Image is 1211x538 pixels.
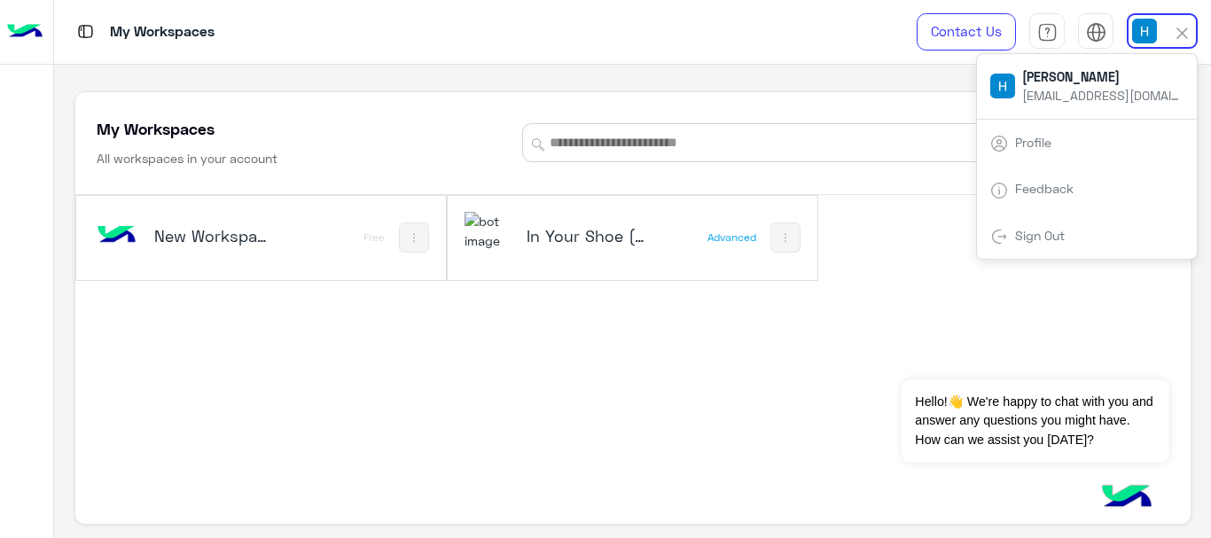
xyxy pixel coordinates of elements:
img: close [1172,23,1192,43]
img: userImage [1132,19,1157,43]
div: Advanced [707,230,756,245]
span: [PERSON_NAME] [1022,67,1182,86]
a: Profile [1015,135,1051,150]
img: tab [990,182,1008,199]
h5: My Workspaces [97,118,215,139]
img: tab [990,135,1008,152]
h5: In Your Shoe (IYS) [527,225,648,246]
div: Free [363,230,385,245]
h5: New Workspace 1 [154,225,276,246]
a: tab [1029,13,1065,51]
img: bot image [92,212,140,260]
img: tab [74,20,97,43]
span: [EMAIL_ADDRESS][DOMAIN_NAME] [1022,86,1182,105]
img: hulul-logo.png [1096,467,1158,529]
a: Contact Us [917,13,1016,51]
span: Hello!👋 We're happy to chat with you and answer any questions you might have. How can we assist y... [902,379,1168,463]
h6: All workspaces in your account [97,150,277,168]
img: tab [1037,22,1058,43]
img: 923305001092802 [465,212,512,250]
img: tab [990,228,1008,246]
p: My Workspaces [110,20,215,44]
img: Logo [7,13,43,51]
img: tab [1086,22,1106,43]
a: Feedback [1015,181,1074,196]
a: Sign Out [1015,228,1065,243]
img: userImage [990,74,1015,98]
